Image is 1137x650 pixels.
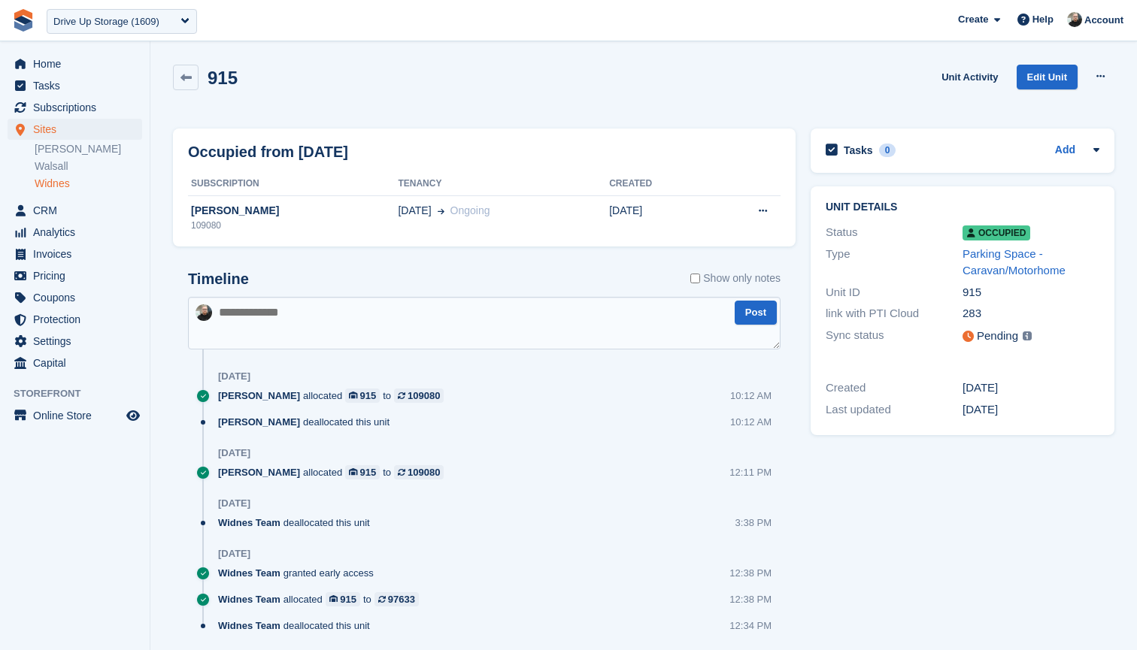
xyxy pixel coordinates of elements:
th: Tenancy [398,172,609,196]
th: Created [609,172,708,196]
span: Help [1032,12,1054,27]
a: Walsall [35,159,142,174]
div: [DATE] [218,447,250,459]
span: Subscriptions [33,97,123,118]
div: 283 [963,305,1099,322]
div: 10:12 AM [730,415,772,429]
a: menu [8,53,142,74]
div: Unit ID [826,284,963,301]
div: 915 [360,388,377,403]
span: Home [33,53,123,74]
span: Settings [33,331,123,352]
a: Parking Space - Caravan/Motorhome [963,247,1066,277]
div: Status [826,224,963,241]
a: menu [8,97,142,118]
a: menu [8,119,142,140]
img: icon-info-grey-7440780725fd019a000dd9b08b2336e03edf1995a4989e88bcd33f0948082b44.svg [1023,331,1032,340]
span: Coupons [33,287,123,308]
button: Post [735,301,777,325]
div: [DATE] [218,548,250,560]
th: Subscription [188,172,398,196]
span: Widnes Team [218,515,280,530]
div: 12:38 PM [729,592,772,606]
a: Preview store [124,407,142,425]
span: Protection [33,309,123,330]
div: deallocated this unit [218,415,397,429]
a: 915 [345,388,380,403]
a: menu [8,287,142,308]
a: menu [8,405,142,426]
span: Widnes Team [218,566,280,580]
span: Widnes Team [218,592,280,606]
div: 915 [360,465,377,479]
span: Widnes Team [218,618,280,633]
div: 97633 [388,592,415,606]
div: allocated to [218,465,451,479]
td: [DATE] [609,195,708,240]
a: 109080 [394,465,444,479]
h2: Timeline [188,271,249,288]
a: 109080 [394,388,444,403]
a: menu [8,309,142,330]
div: Last updated [826,401,963,419]
div: 3:38 PM [735,515,772,530]
div: 109080 [408,465,440,479]
a: menu [8,243,142,265]
div: [DATE] [963,401,1099,419]
label: Show only notes [690,271,781,286]
div: deallocated this unit [218,618,377,633]
div: [DATE] [218,497,250,509]
span: Invoices [33,243,123,265]
div: 0 [879,144,896,157]
div: Type [826,246,963,280]
input: Show only notes [690,271,700,286]
div: deallocated this unit [218,515,377,530]
div: [DATE] [963,379,1099,397]
div: link with PTI Cloud [826,305,963,322]
span: Occupied [963,225,1030,240]
a: 915 [345,465,380,479]
span: Tasks [33,75,123,96]
h2: 915 [208,68,238,88]
span: Account [1084,13,1123,28]
span: Pricing [33,265,123,286]
span: Analytics [33,222,123,243]
a: menu [8,352,142,373]
div: 10:12 AM [730,388,772,403]
span: Create [958,12,988,27]
div: 109080 [188,219,398,232]
span: [DATE] [398,203,431,219]
span: [PERSON_NAME] [218,465,300,479]
a: Add [1055,142,1075,159]
img: Tom Huddleston [196,304,212,321]
div: [PERSON_NAME] [188,203,398,219]
span: Online Store [33,405,123,426]
a: menu [8,200,142,221]
div: 12:34 PM [729,618,772,633]
span: Capital [33,352,123,373]
div: allocated to [218,592,426,606]
div: 12:11 PM [729,465,772,479]
a: 915 [326,592,360,606]
h2: Tasks [844,144,873,157]
span: [PERSON_NAME] [218,388,300,403]
a: Unit Activity [935,65,1004,89]
div: Drive Up Storage (1609) [53,14,159,29]
span: Storefront [14,386,150,401]
div: 915 [963,284,1099,301]
div: Sync status [826,327,963,346]
a: Widnes [35,177,142,191]
div: 12:38 PM [729,566,772,580]
div: allocated to [218,388,451,403]
a: [PERSON_NAME] [35,142,142,156]
div: Pending [977,328,1018,345]
span: CRM [33,200,123,221]
h2: Unit details [826,201,1099,213]
span: Sites [33,119,123,140]
a: menu [8,331,142,352]
span: [PERSON_NAME] [218,415,300,429]
img: Tom Huddleston [1067,12,1082,27]
a: menu [8,265,142,286]
div: 915 [340,592,356,606]
div: granted early access [218,566,381,580]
